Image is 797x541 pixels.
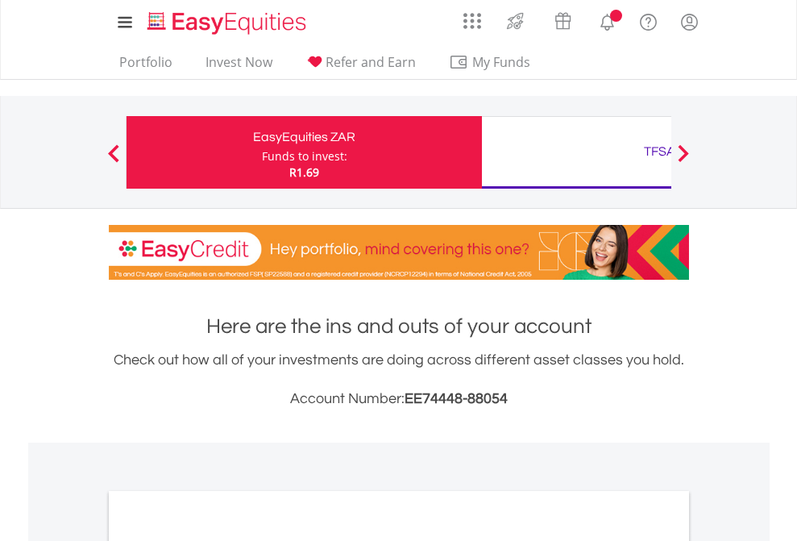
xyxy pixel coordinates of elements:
h1: Here are the ins and outs of your account [109,312,689,341]
a: Invest Now [199,54,279,79]
a: Portfolio [113,54,179,79]
div: EasyEquities ZAR [136,126,472,148]
div: Funds to invest: [262,148,347,164]
img: grid-menu-icon.svg [463,12,481,30]
img: EasyEquities_Logo.png [144,10,313,36]
span: Refer and Earn [326,53,416,71]
div: Check out how all of your investments are doing across different asset classes you hold. [109,349,689,410]
a: Refer and Earn [299,54,422,79]
span: EE74448-88054 [405,391,508,406]
span: R1.69 [289,164,319,180]
img: EasyCredit Promotion Banner [109,225,689,280]
span: My Funds [449,52,554,73]
button: Next [667,152,699,169]
img: thrive-v2.svg [502,8,529,34]
a: Home page [141,4,313,36]
a: FAQ's and Support [628,4,669,36]
img: vouchers-v2.svg [550,8,576,34]
button: Previous [98,152,130,169]
a: My Profile [669,4,710,40]
a: Notifications [587,4,628,36]
a: AppsGrid [453,4,492,30]
a: Vouchers [539,4,587,34]
h3: Account Number: [109,388,689,410]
